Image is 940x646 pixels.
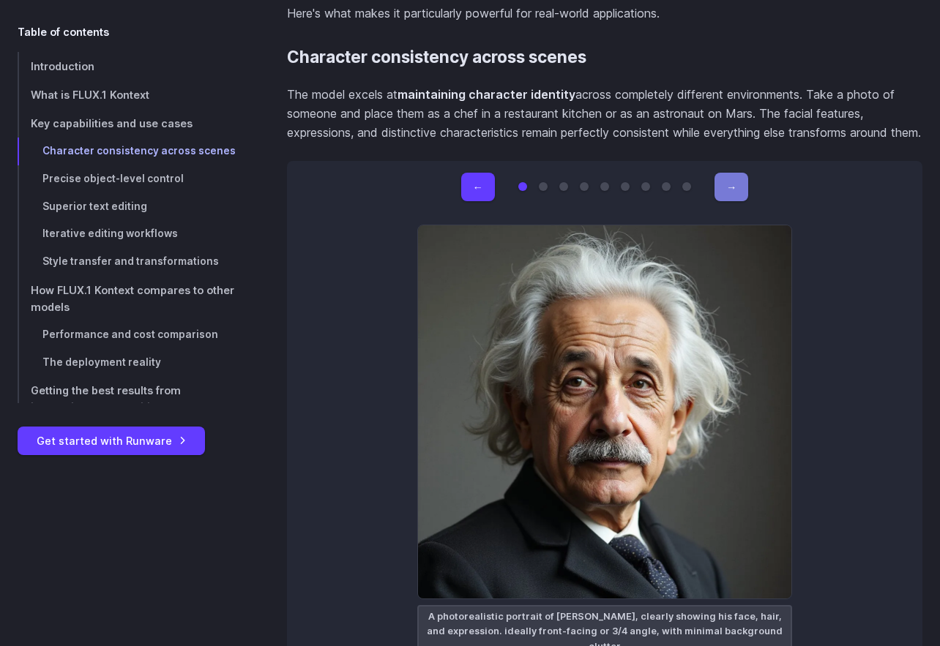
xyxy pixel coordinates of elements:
span: Character consistency across scenes [42,145,236,157]
span: Introduction [31,60,94,72]
a: Key capabilities and use cases [18,109,240,138]
span: Superior text editing [42,200,147,212]
img: Elderly man with white, tousled hair and a mustache wearing a black suit and tie, posing for a se... [417,225,792,599]
a: Character consistency across scenes [287,48,586,67]
button: Go to 6 of 9 [621,182,630,191]
span: How FLUX.1 Kontext compares to other models [31,284,234,313]
a: Introduction [18,52,240,80]
button: Go to 4 of 9 [580,182,589,191]
p: Here's what makes it particularly powerful for real-world applications. [287,4,922,23]
a: Getting the best results from instruction-based editing [18,377,240,422]
a: Performance and cost comparison [18,321,240,349]
span: The deployment reality [42,356,161,368]
p: The model excels at across completely different environments. Take a photo of someone and place t... [287,86,922,142]
a: Precise object-level control [18,165,240,193]
a: What is FLUX.1 Kontext [18,80,240,109]
button: ← [461,173,495,201]
a: Get started with Runware [18,427,205,455]
a: Superior text editing [18,193,240,221]
span: What is FLUX.1 Kontext [31,89,149,101]
a: Style transfer and transformations [18,248,240,276]
span: Iterative editing workflows [42,228,178,239]
a: Iterative editing workflows [18,220,240,248]
span: Style transfer and transformations [42,255,219,267]
span: Table of contents [18,23,109,40]
button: Go to 1 of 9 [518,182,527,191]
button: Go to 7 of 9 [641,182,650,191]
button: Go to 3 of 9 [559,182,568,191]
button: Go to 8 of 9 [662,182,671,191]
button: Go to 2 of 9 [539,182,548,191]
a: Character consistency across scenes [18,138,240,165]
button: Go to 5 of 9 [600,182,609,191]
a: The deployment reality [18,349,240,377]
a: How FLUX.1 Kontext compares to other models [18,276,240,321]
span: Key capabilities and use cases [31,117,193,129]
button: Go to 9 of 9 [682,182,691,191]
span: Precise object-level control [42,173,184,184]
strong: maintaining character identity [398,87,575,102]
button: → [715,173,748,201]
span: Getting the best results from instruction-based editing [31,385,181,414]
span: Performance and cost comparison [42,328,218,340]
